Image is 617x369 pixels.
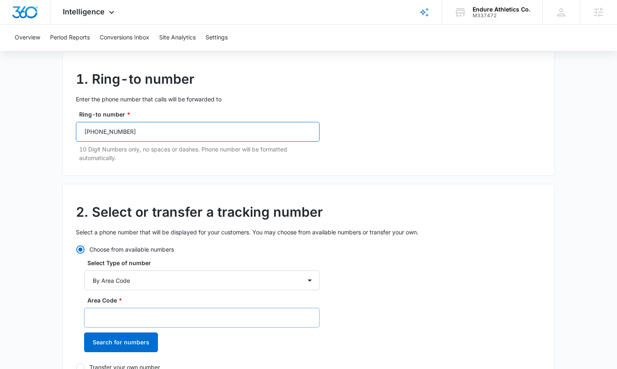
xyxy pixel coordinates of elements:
button: Conversions Inbox [100,25,149,51]
button: Period Reports [50,25,90,51]
h2: 2. Select or transfer a tracking number [76,202,541,222]
p: Enter the phone number that calls will be forwarded to [76,95,541,103]
label: Select Type of number [87,259,323,267]
label: Area Code [87,296,323,305]
span: Intelligence [63,7,105,16]
button: Overview [15,25,40,51]
button: Site Analytics [159,25,196,51]
h2: 1. Ring-to number [76,69,541,89]
input: (123) 456-7890 [76,122,320,142]
p: 10 Digit Numbers only, no spaces or dashes. Phone number will be formatted automatically. [79,145,320,162]
button: Search for numbers [84,332,158,352]
label: Ring-to number [79,110,323,119]
button: Settings [206,25,228,51]
div: account name [473,6,530,13]
p: Select a phone number that will be displayed for your customers. You may choose from available nu... [76,228,541,236]
div: account id [473,13,530,18]
label: Choose from available numbers [76,245,320,254]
